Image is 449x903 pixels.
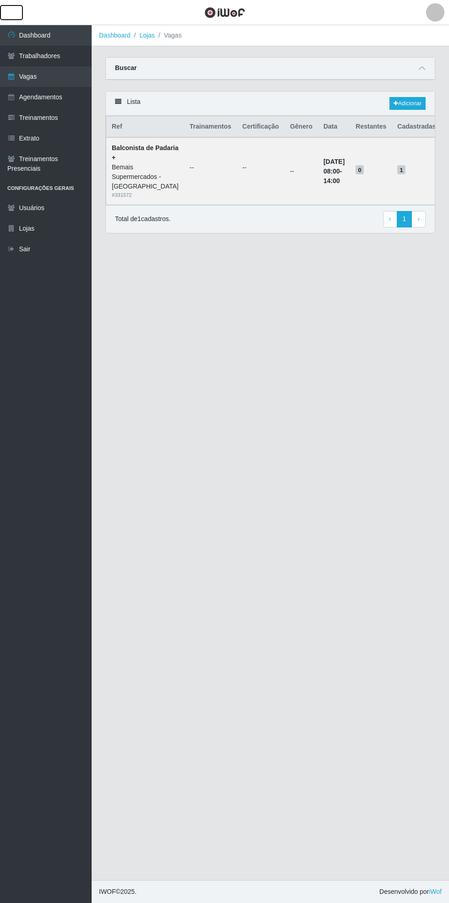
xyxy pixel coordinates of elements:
[318,116,350,138] th: Data
[350,116,392,138] th: Restantes
[139,32,154,39] a: Lojas
[112,191,179,199] div: # 331572
[112,162,179,191] div: Bemais Supermercados - [GEOGRAPHIC_DATA]
[389,215,391,222] span: ‹
[285,137,318,205] td: --
[112,144,179,161] strong: Balconista de Padaria +
[323,158,345,175] time: [DATE] 08:00
[184,116,237,138] th: Trainamentos
[242,163,279,173] ul: --
[99,888,116,895] span: IWOF
[115,64,137,71] strong: Buscar
[237,116,285,138] th: Certificação
[397,211,412,227] a: 1
[115,214,170,224] p: Total de 1 cadastros.
[356,165,364,174] span: 0
[411,211,426,227] a: Next
[99,887,137,897] span: © 2025 .
[92,25,449,46] nav: breadcrumb
[392,116,441,138] th: Cadastradas
[397,165,405,174] span: 1
[379,887,442,897] span: Desenvolvido por
[99,32,131,39] a: Dashboard
[190,163,231,173] ul: --
[417,215,420,222] span: ›
[106,92,435,116] div: Lista
[383,211,397,227] a: Previous
[106,116,184,138] th: Ref
[155,31,182,40] li: Vagas
[389,97,426,110] a: Adicionar
[323,158,345,184] strong: -
[429,888,442,895] a: iWof
[323,177,340,184] time: 14:00
[285,116,318,138] th: Gênero
[204,7,245,18] img: CoreUI Logo
[383,211,426,227] nav: pagination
